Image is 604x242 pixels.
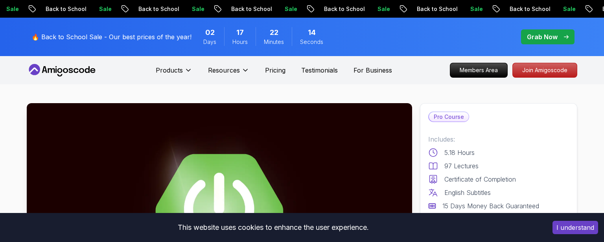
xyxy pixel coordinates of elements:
p: Sale [91,5,116,13]
span: 17 Hours [236,27,244,38]
p: Sale [276,5,302,13]
p: Sale [369,5,394,13]
span: 2 Days [205,27,215,38]
p: Sale [555,5,580,13]
p: Back to School [223,5,276,13]
a: Testimonials [301,66,338,75]
p: 15 Days Money Back Guaranteed [442,201,539,211]
p: Join Amigoscode [513,63,577,77]
p: Resources [208,66,240,75]
span: 14 Seconds [308,27,316,38]
p: Members Area [450,63,507,77]
p: 5.18 Hours [444,148,475,157]
span: Days [203,38,216,46]
a: Pricing [265,66,285,75]
p: Products [156,66,183,75]
span: Seconds [300,38,323,46]
span: Hours [232,38,248,46]
p: Sale [462,5,487,13]
p: Back to School [316,5,369,13]
a: Members Area [450,63,508,78]
p: Back to School [130,5,184,13]
p: English Subtitles [444,188,491,197]
p: 🔥 Back to School Sale - Our best prices of the year! [31,32,192,42]
span: 22 Minutes [270,27,278,38]
button: Accept cookies [552,221,598,234]
p: Includes: [428,135,569,144]
p: Back to School [501,5,555,13]
a: For Business [354,66,392,75]
a: Join Amigoscode [512,63,577,78]
div: This website uses cookies to enhance the user experience. [6,219,541,236]
p: Sale [184,5,209,13]
p: Grab Now [527,32,558,42]
p: Back to School [37,5,91,13]
p: Certificate of Completion [444,175,516,184]
p: Back to School [409,5,462,13]
button: Resources [208,66,249,81]
span: Minutes [264,38,284,46]
p: 97 Lectures [444,161,479,171]
p: Pro Course [429,112,469,122]
button: Products [156,66,192,81]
